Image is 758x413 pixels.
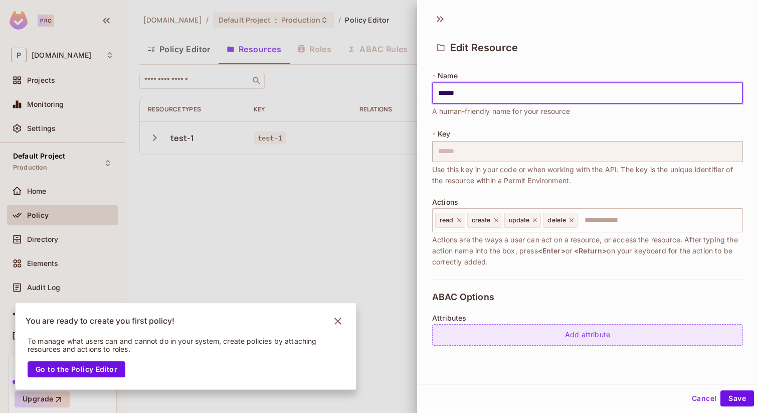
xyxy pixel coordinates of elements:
[450,42,518,54] span: Edit Resource
[440,216,454,224] span: read
[547,216,566,224] span: delete
[438,130,450,138] span: Key
[432,292,494,302] span: ABAC Options
[720,390,754,406] button: Save
[472,216,491,224] span: create
[543,213,578,228] div: delete
[432,164,743,186] span: Use this key in your code or when working with the API. The key is the unique identifier of the r...
[435,213,465,228] div: read
[432,314,467,322] span: Attributes
[504,213,541,228] div: update
[574,246,607,255] span: <Return>
[438,72,458,80] span: Name
[432,324,743,346] div: Add attribute
[432,234,743,267] span: Actions are the ways a user can act on a resource, or access the resource. After typing the actio...
[28,337,330,353] p: To manage what users can and cannot do in your system, create policies by attaching resources and...
[432,198,458,206] span: Actions
[688,390,720,406] button: Cancel
[28,361,125,377] button: Go to the Policy Editor
[432,106,570,117] span: A human-friendly name for your resource
[538,246,565,255] span: <Enter>
[467,213,502,228] div: create
[26,316,174,326] p: You are ready to create you first policy!
[509,216,530,224] span: update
